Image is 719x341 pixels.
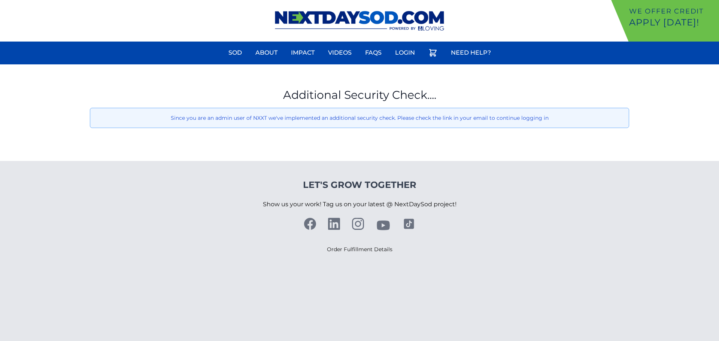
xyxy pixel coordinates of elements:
a: Order Fulfillment Details [327,246,392,253]
p: We offer Credit [629,6,716,16]
a: Sod [224,44,246,62]
a: FAQs [361,44,386,62]
a: Login [391,44,419,62]
h1: Additional Security Check.... [90,88,629,102]
p: Apply [DATE]! [629,16,716,28]
a: Need Help? [446,44,495,62]
a: Impact [286,44,319,62]
a: About [251,44,282,62]
a: Videos [324,44,356,62]
h4: Let's Grow Together [263,179,456,191]
p: Show us your work! Tag us on your latest @ NextDaySod project! [263,191,456,218]
p: Since you are an admin user of NXXT we've implemented an additional security check. Please check ... [96,114,623,122]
